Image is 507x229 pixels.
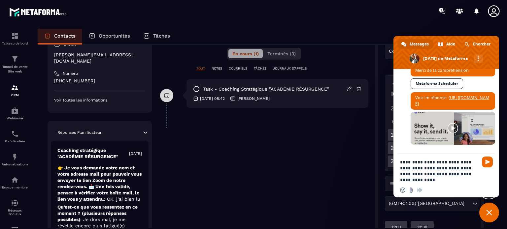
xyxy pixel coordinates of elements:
span: : Je dors mal, je me réveille encore plus fatigué(e) [57,217,125,228]
p: NOTES [212,66,222,71]
button: Previous month [388,79,400,88]
p: task - Coaching stratégique "ACADÉMIE RÉSURGENCE" [203,86,329,92]
div: 20 [388,142,399,154]
span: Insérer un emoji [400,187,405,193]
p: Tableau de bord [2,42,28,45]
span: Voici m réponse : [415,95,489,106]
span: (GMT+01:00) [GEOGRAPHIC_DATA] [388,200,466,207]
p: Opportunités [99,33,130,39]
a: Tâches [137,29,177,44]
a: Contacts [38,29,82,44]
p: [PHONE_NUMBER] [54,78,145,84]
a: automationsautomationsEspace membre [2,171,28,194]
a: formationformationTunnel de vente Site web [2,50,28,79]
div: Messages [397,39,433,49]
div: Fermer le chat [479,203,499,222]
p: Webinaire [2,116,28,120]
div: Aide [434,39,460,49]
span: En cours (1) [232,51,259,56]
img: automations [11,176,19,184]
img: scheduler [11,130,19,138]
div: 6 [388,116,399,128]
p: TOUT [196,66,205,71]
input: Search for option [388,180,435,187]
div: 27 [388,156,399,167]
p: Voir toutes les informations [54,98,145,103]
a: Opportunités [82,29,137,44]
a: automationsautomationsAutomatisations [2,148,28,171]
p: [DATE] [129,151,142,156]
p: CRM [2,93,28,97]
p: Numéro [63,71,78,76]
span: Coaching stratégique "ACADÉMIE RÉSURGENCE" [388,48,500,55]
p: Qu’est-ce que vous ressentez en ce moment ? (plusieurs réponses possibles) [57,204,142,229]
div: Autres canaux [474,54,483,63]
span: : OK, j’ai bien lu [104,196,140,202]
img: social-network [11,199,19,207]
div: Chercher [460,39,495,49]
p: COURRIELS [229,66,247,71]
span: Chercher [473,39,490,49]
p: Coaching stratégique "ACADÉMIE RÉSURGENCE" [57,147,129,160]
div: Search for option [385,196,480,211]
input: Search for option [466,200,471,207]
a: [URL][DOMAIN_NAME] [415,95,489,106]
p: Réseaux Sociaux [2,209,28,216]
img: formation [11,32,19,40]
span: Envoyer un fichier [409,187,414,193]
span: Aide [446,39,455,49]
a: formationformationTableau de bord [2,27,28,50]
p: Tunnel de vente Site web [2,65,28,74]
p: [PERSON_NAME][EMAIL_ADDRESS][DOMAIN_NAME] [54,52,145,64]
p: Réponses Planificateur [57,130,102,135]
img: formation [11,55,19,63]
p: TÂCHES [254,66,266,71]
a: Metaforma Scheduler [411,78,463,89]
div: Search for option [385,176,444,191]
button: En cours (1) [228,49,263,58]
span: Message audio [417,187,422,193]
a: schedulerschedulerPlanificateur [2,125,28,148]
textarea: Entrez votre message... [400,159,478,183]
div: Calendar wrapper [388,89,471,167]
p: Planificateur [2,139,28,143]
img: automations [11,153,19,161]
span: Terminés (3) [267,51,296,56]
p: Automatisations [2,162,28,166]
p: JOURNAUX D'APPELS [273,66,307,71]
span: Messages [410,39,429,49]
p: 👉 Je vous demande votre nom et votre adresse mail pour pouvoir vous envoyer le lien Zoom de notre... [57,165,142,202]
div: 29 [388,103,399,114]
a: automationsautomationsWebinaire [2,102,28,125]
p: Tâches [153,33,170,39]
p: Contacts [54,33,76,39]
p: Espace membre [2,186,28,189]
p: [PERSON_NAME] [237,96,270,101]
a: social-networksocial-networkRéseaux Sociaux [2,194,28,221]
a: formationformationCRM [2,79,28,102]
div: 13 [388,129,399,141]
img: formation [11,84,19,92]
div: Calendar days [388,103,471,167]
button: Terminés (3) [263,49,300,58]
div: lu [388,89,399,101]
p: [DATE] 08:42 [200,96,225,101]
img: automations [11,107,19,115]
img: logo [9,6,69,18]
span: Envoyer [482,157,493,167]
